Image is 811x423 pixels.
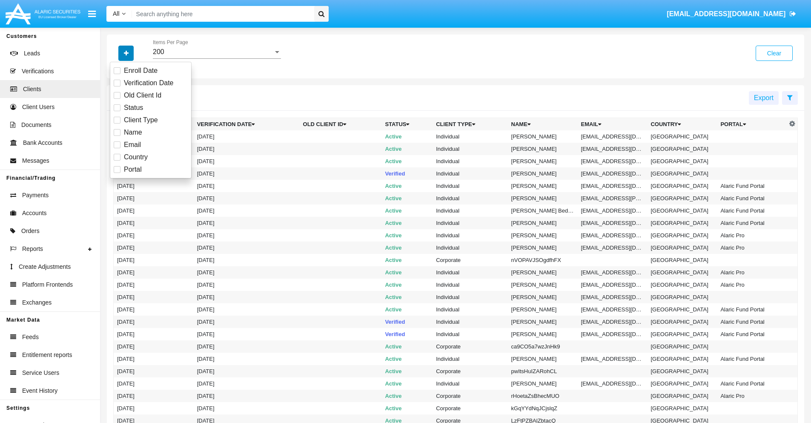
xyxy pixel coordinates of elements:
span: Old Client Id [124,90,161,101]
td: Active [381,155,433,167]
td: [GEOGRAPHIC_DATA] [647,167,717,180]
td: Corporate [433,390,507,402]
span: 200 [153,48,164,55]
td: [GEOGRAPHIC_DATA] [647,377,717,390]
td: [DATE] [194,390,300,402]
td: [EMAIL_ADDRESS][DOMAIN_NAME] [578,180,648,192]
td: Verified [381,316,433,328]
td: [EMAIL_ADDRESS][DOMAIN_NAME] [578,303,648,316]
td: [PERSON_NAME] [508,167,578,180]
td: [EMAIL_ADDRESS][DOMAIN_NAME] [578,167,648,180]
td: [DATE] [114,254,194,266]
td: [DATE] [194,377,300,390]
td: Alaric Pro [717,390,787,402]
td: [GEOGRAPHIC_DATA] [647,130,717,143]
td: [DATE] [114,303,194,316]
td: [DATE] [194,180,300,192]
td: Corporate [433,254,507,266]
td: Individual [433,180,507,192]
td: [EMAIL_ADDRESS][DOMAIN_NAME] [578,279,648,291]
td: Alaric Fund Portal [717,192,787,204]
td: [PERSON_NAME] [508,217,578,229]
td: [PERSON_NAME] BednarNotEnoughMoney [508,204,578,217]
td: [DATE] [114,204,194,217]
td: [PERSON_NAME] [508,192,578,204]
td: Individual [433,167,507,180]
td: [EMAIL_ADDRESS][DOMAIN_NAME] [578,229,648,242]
td: [PERSON_NAME] [508,353,578,365]
td: [DATE] [194,279,300,291]
td: Individual [433,204,507,217]
td: [GEOGRAPHIC_DATA] [647,390,717,402]
td: [GEOGRAPHIC_DATA] [647,353,717,365]
td: Active [381,365,433,377]
td: [PERSON_NAME] [508,155,578,167]
td: [DATE] [114,192,194,204]
td: [DATE] [194,130,300,143]
td: [GEOGRAPHIC_DATA] [647,254,717,266]
td: [DATE] [194,316,300,328]
td: [PERSON_NAME] [508,180,578,192]
td: [GEOGRAPHIC_DATA] [647,266,717,279]
td: Individual [433,377,507,390]
td: [DATE] [114,402,194,414]
td: Verified [381,167,433,180]
td: [DATE] [114,328,194,340]
td: Corporate [433,365,507,377]
span: Feeds [22,333,39,342]
td: Active [381,192,433,204]
td: [GEOGRAPHIC_DATA] [647,316,717,328]
td: [PERSON_NAME] [508,291,578,303]
td: [DATE] [194,353,300,365]
td: [DATE] [114,180,194,192]
td: Alaric Fund Portal [717,316,787,328]
td: Individual [433,242,507,254]
td: Alaric Pro [717,242,787,254]
span: Email [124,140,141,150]
td: Active [381,390,433,402]
td: [DATE] [114,291,194,303]
td: [PERSON_NAME] [508,130,578,143]
td: Individual [433,143,507,155]
span: Status [124,103,143,113]
img: Logo image [4,1,82,26]
td: [DATE] [114,217,194,229]
span: Verifications [22,67,54,76]
th: Portal [717,118,787,131]
td: [EMAIL_ADDRESS][DOMAIN_NAME] [578,377,648,390]
td: Corporate [433,340,507,353]
td: [PERSON_NAME] [508,266,578,279]
td: Active [381,217,433,229]
td: Active [381,291,433,303]
td: [EMAIL_ADDRESS][DOMAIN_NAME] [578,328,648,340]
span: Messages [22,156,49,165]
span: Platform Frontends [22,280,73,289]
td: Active [381,353,433,365]
span: Accounts [22,209,47,218]
span: Create Adjustments [19,262,71,271]
td: Alaric Fund Portal [717,180,787,192]
td: Alaric Pro [717,266,787,279]
td: [EMAIL_ADDRESS][DOMAIN_NAME] [578,266,648,279]
td: [GEOGRAPHIC_DATA] [647,340,717,353]
th: Verification date [194,118,300,131]
td: [GEOGRAPHIC_DATA] [647,303,717,316]
td: [DATE] [114,279,194,291]
td: Active [381,340,433,353]
td: Active [381,402,433,414]
td: pwItsHuIZARohCL [508,365,578,377]
td: Individual [433,266,507,279]
td: [DATE] [114,365,194,377]
td: [EMAIL_ADDRESS][DOMAIN_NAME] [578,143,648,155]
td: [GEOGRAPHIC_DATA] [647,143,717,155]
td: [DATE] [114,377,194,390]
td: [DATE] [194,192,300,204]
td: Individual [433,130,507,143]
a: [EMAIL_ADDRESS][DOMAIN_NAME] [663,2,800,26]
td: [GEOGRAPHIC_DATA] [647,328,717,340]
td: [GEOGRAPHIC_DATA] [647,402,717,414]
td: Active [381,229,433,242]
button: Clear [756,46,793,61]
td: [EMAIL_ADDRESS][DOMAIN_NAME] [578,353,648,365]
span: Entitlement reports [22,351,72,360]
